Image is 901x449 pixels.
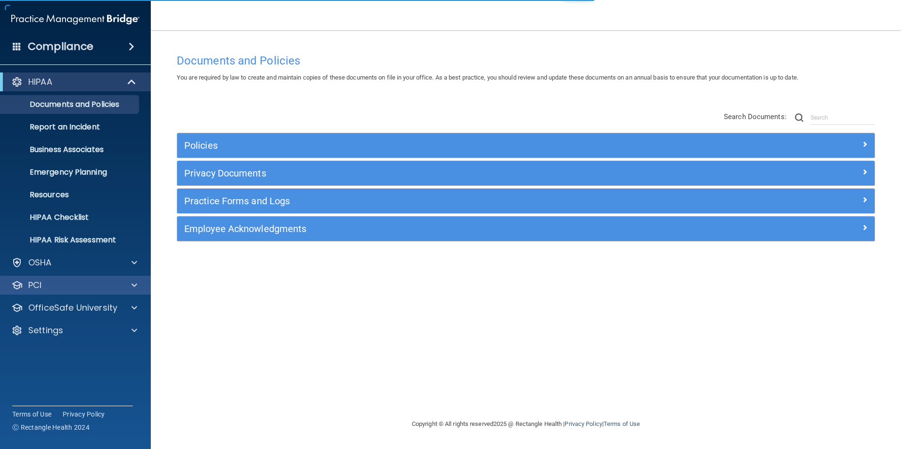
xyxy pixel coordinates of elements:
h4: Compliance [28,40,93,53]
div: Copyright © All rights reserved 2025 @ Rectangle Health | | [354,409,698,439]
img: PMB logo [11,10,139,29]
h4: Documents and Policies [177,55,875,67]
p: HIPAA [28,76,52,88]
p: HIPAA Checklist [6,213,135,222]
span: You are required by law to create and maintain copies of these documents on file in your office. ... [177,74,798,81]
a: Privacy Policy [63,409,105,419]
a: OSHA [11,257,137,268]
a: OfficeSafe University [11,302,137,313]
a: PCI [11,280,137,291]
h5: Privacy Documents [184,168,693,178]
p: OfficeSafe University [28,302,117,313]
p: OSHA [28,257,52,268]
a: HIPAA [11,76,137,88]
a: Privacy Documents [184,166,868,181]
p: Resources [6,190,135,200]
a: Employee Acknowledgments [184,221,868,236]
a: Terms of Use [604,420,640,427]
a: Settings [11,325,137,336]
p: Documents and Policies [6,100,135,109]
p: Emergency Planning [6,168,135,177]
p: Settings [28,325,63,336]
p: PCI [28,280,41,291]
a: Policies [184,138,868,153]
img: ic-search.3b580494.png [795,113,803,122]
a: Privacy Policy [565,420,602,427]
h5: Employee Acknowledgments [184,224,693,234]
input: Search [811,111,875,125]
a: Terms of Use [12,409,51,419]
a: Practice Forms and Logs [184,193,868,208]
h5: Policies [184,140,693,151]
span: Ⓒ Rectangle Health 2024 [12,423,90,432]
span: Search Documents: [724,112,786,121]
h5: Practice Forms and Logs [184,196,693,206]
p: Business Associates [6,145,135,154]
p: HIPAA Risk Assessment [6,235,135,245]
p: Report an Incident [6,122,135,132]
